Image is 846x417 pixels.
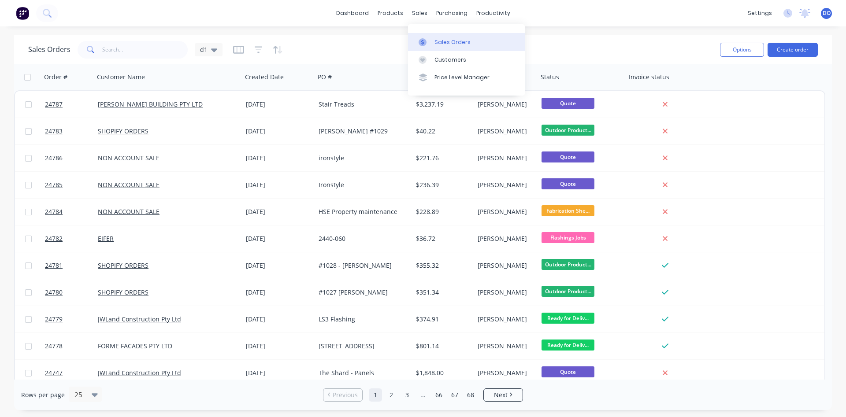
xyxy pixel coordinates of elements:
[408,7,432,20] div: sales
[319,369,404,377] div: The Shard - Panels
[319,127,404,136] div: [PERSON_NAME] #1029
[416,234,468,243] div: $36.72
[478,342,532,351] div: [PERSON_NAME]
[200,45,208,54] span: d1
[319,234,404,243] div: 2440-060
[542,232,594,243] span: Flashings Jobs
[45,225,98,252] a: 24782
[478,181,532,189] div: [PERSON_NAME]
[432,388,445,402] a: Page 66
[45,279,98,306] a: 24780
[478,369,532,377] div: [PERSON_NAME]
[542,205,594,216] span: Fabrication She...
[416,154,468,162] div: $221.76
[408,33,525,51] a: Sales Orders
[478,288,532,297] div: [PERSON_NAME]
[542,178,594,189] span: Quote
[98,234,114,243] a: EIFER
[45,306,98,332] a: 24779
[246,127,312,136] div: [DATE]
[416,315,468,324] div: $374.91
[478,154,532,162] div: [PERSON_NAME]
[98,342,172,350] a: FORME FACADES PTY LTD
[333,391,358,399] span: Previous
[542,313,594,324] span: Ready for Deliv...
[542,151,594,162] span: Quote
[478,234,532,243] div: [PERSON_NAME]
[542,259,594,270] span: Outdoor Product...
[246,342,312,351] div: [DATE]
[319,100,404,109] div: Stair Treads
[408,51,525,69] a: Customers
[45,369,63,377] span: 24747
[246,261,312,270] div: [DATE]
[45,207,63,216] span: 24784
[478,100,532,109] div: [PERSON_NAME]
[102,41,188,59] input: Search...
[45,315,63,324] span: 24779
[416,388,430,402] a: Jump forward
[319,342,404,351] div: [STREET_ADDRESS]
[98,315,181,323] a: JWLand Construction Pty Ltd
[45,333,98,359] a: 24778
[720,43,764,57] button: Options
[98,288,148,296] a: SHOPIFY ORDERS
[246,369,312,377] div: [DATE]
[542,286,594,297] span: Outdoor Product...
[434,74,490,81] div: Price Level Manager
[45,172,98,198] a: 24785
[97,73,145,81] div: Customer Name
[542,125,594,136] span: Outdoor Product...
[416,181,468,189] div: $236.39
[319,207,404,216] div: HSE Property maintenance
[319,181,404,189] div: Ironstyle
[416,100,468,109] div: $3,237.19
[98,261,148,269] a: SHOPIFY ORDERS
[416,207,468,216] div: $228.89
[743,7,776,20] div: settings
[542,340,594,351] span: Ready for Deliv...
[45,154,63,162] span: 24786
[369,388,382,402] a: Page 1 is your current page
[45,199,98,225] a: 24784
[246,100,312,109] div: [DATE]
[478,315,532,324] div: [PERSON_NAME]
[416,342,468,351] div: $801.14
[319,315,404,324] div: LS3 Flashing
[45,100,63,109] span: 24787
[478,127,532,136] div: [PERSON_NAME]
[28,45,70,54] h1: Sales Orders
[494,391,508,399] span: Next
[542,366,594,377] span: Quote
[45,91,98,118] a: 24787
[44,73,67,81] div: Order #
[45,234,63,243] span: 24782
[318,73,332,81] div: PO #
[16,7,29,20] img: Factory
[484,391,523,399] a: Next page
[246,288,312,297] div: [DATE]
[246,234,312,243] div: [DATE]
[319,261,404,270] div: #1028 - [PERSON_NAME]
[464,388,477,402] a: Page 68
[98,100,203,108] a: [PERSON_NAME] BUILDING PTY LTD
[373,7,408,20] div: products
[45,360,98,386] a: 24747
[319,388,527,402] ul: Pagination
[768,43,818,57] button: Create order
[98,207,160,216] a: NON ACCOUNT SALE
[98,154,160,162] a: NON ACCOUNT SALE
[448,388,461,402] a: Page 67
[246,315,312,324] div: [DATE]
[823,9,831,17] span: DO
[246,154,312,162] div: [DATE]
[45,127,63,136] span: 24783
[45,261,63,270] span: 24781
[246,207,312,216] div: [DATE]
[385,388,398,402] a: Page 2
[478,207,532,216] div: [PERSON_NAME]
[21,391,65,399] span: Rows per page
[416,261,468,270] div: $355.32
[432,7,472,20] div: purchasing
[416,369,468,377] div: $1,848.00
